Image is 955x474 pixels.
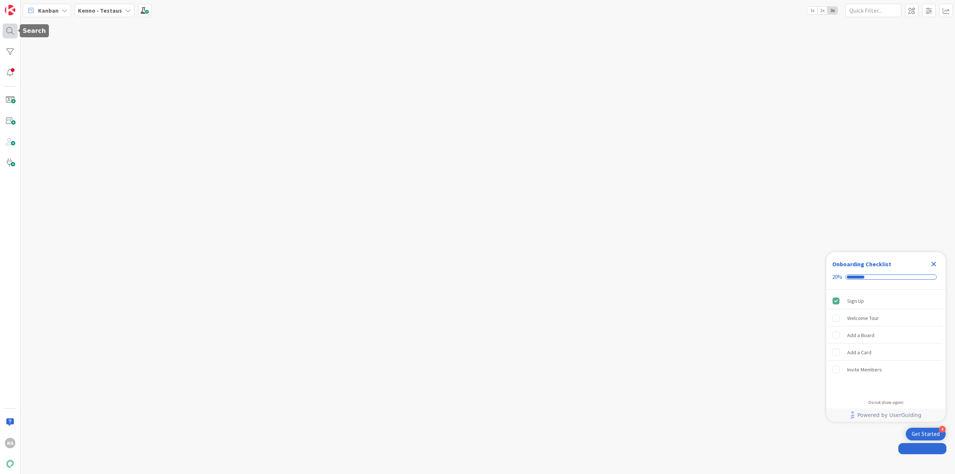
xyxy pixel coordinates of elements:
b: Kenno - Testaus [78,7,122,14]
span: Powered by UserGuiding [857,411,921,420]
div: Checklist items [826,290,946,395]
div: Sign Up is complete. [829,293,943,309]
span: 3x [827,7,837,14]
div: Open Get Started checklist, remaining modules: 4 [906,428,946,440]
div: Welcome Tour [847,314,879,323]
h5: Search [23,27,46,34]
span: Kanban [38,6,59,15]
div: 20% [832,274,842,280]
img: Visit kanbanzone.com [5,5,15,15]
div: Onboarding Checklist [832,260,891,269]
div: Welcome Tour is incomplete. [829,310,943,326]
div: Add a Card [847,348,871,357]
div: Add a Board [847,331,874,340]
div: Invite Members [847,365,882,374]
span: 1x [807,7,817,14]
div: Invite Members is incomplete. [829,361,943,378]
div: Checklist Container [826,252,946,422]
div: Add a Card is incomplete. [829,344,943,361]
div: 4 [939,426,946,433]
div: KA [5,438,15,448]
div: Footer [826,408,946,422]
div: Add a Board is incomplete. [829,327,943,343]
div: Do not show again [868,399,904,405]
span: 2x [817,7,827,14]
div: Sign Up [847,296,864,305]
div: Checklist progress: 20% [832,274,940,280]
a: Powered by UserGuiding [830,408,942,422]
div: Close Checklist [928,258,940,270]
img: avatar [5,459,15,469]
input: Quick Filter... [845,4,901,17]
div: Get Started [912,430,940,438]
